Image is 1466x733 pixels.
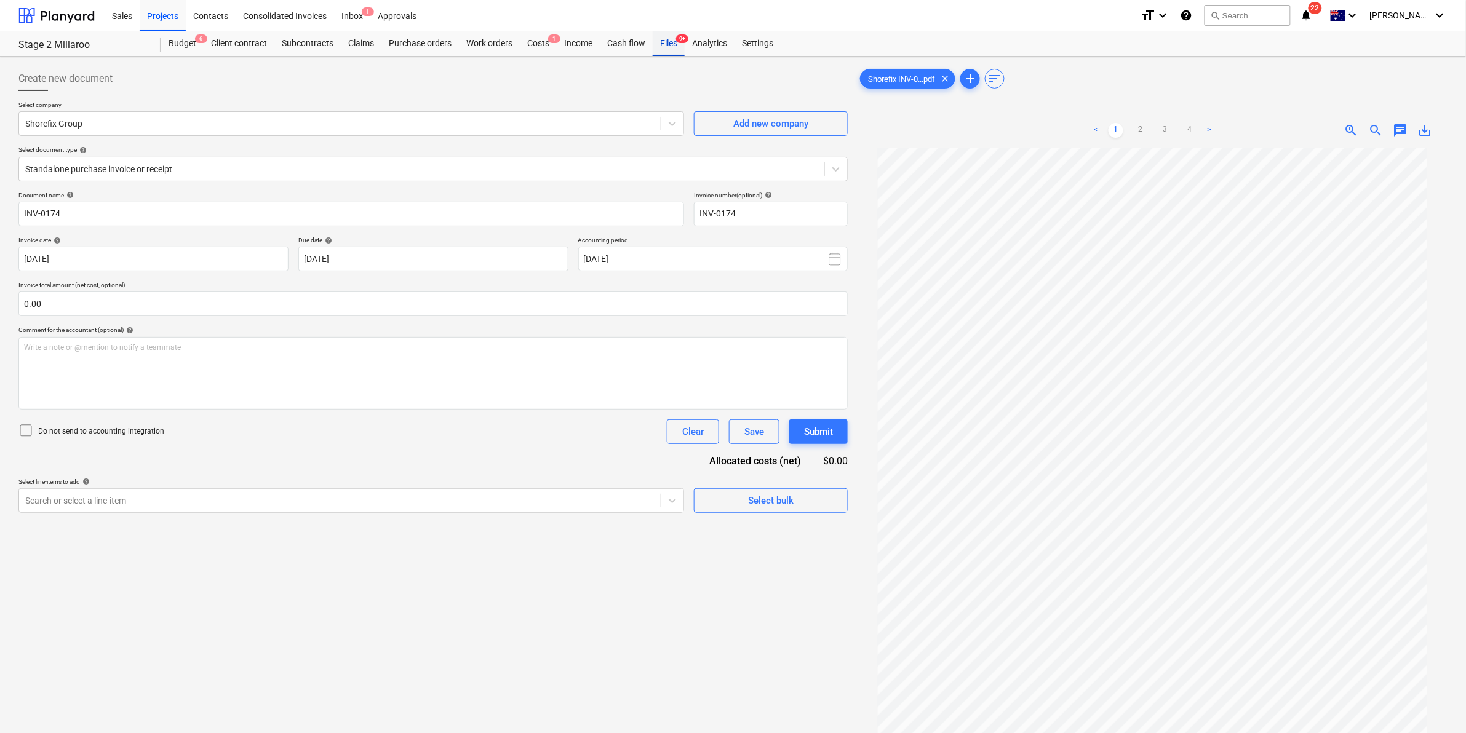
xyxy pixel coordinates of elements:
[1393,123,1408,138] span: chat
[520,31,557,56] div: Costs
[64,191,74,199] span: help
[653,31,685,56] div: Files
[51,237,61,244] span: help
[685,31,735,56] a: Analytics
[80,478,90,485] span: help
[1109,123,1123,138] a: Page 1 is your current page
[653,31,685,56] a: Files9+
[1205,5,1291,26] button: Search
[520,31,557,56] a: Costs1
[195,34,207,43] span: 6
[688,454,821,468] div: Allocated costs (net)
[18,236,289,244] div: Invoice date
[744,424,764,440] div: Save
[1344,123,1359,138] span: zoom_in
[18,191,684,199] div: Document name
[18,281,848,291] p: Invoice total amount (net cost, optional)
[274,31,341,56] a: Subcontracts
[987,71,1002,86] span: sort
[1180,8,1192,23] i: Knowledge base
[1133,123,1148,138] a: Page 2
[1345,8,1360,23] i: keyboard_arrow_down
[18,202,684,226] input: Document name
[938,71,952,86] span: clear
[694,488,848,513] button: Select bulk
[18,71,113,86] span: Create new document
[204,31,274,56] a: Client contract
[381,31,459,56] a: Purchase orders
[729,419,779,444] button: Save
[1418,123,1433,138] span: save_alt
[18,39,146,52] div: Stage 2 Millaroo
[821,454,848,468] div: $0.00
[18,291,848,316] input: Invoice total amount (net cost, optional)
[694,191,848,199] div: Invoice number (optional)
[861,74,942,84] span: Shorefix INV-0...pdf
[1155,8,1170,23] i: keyboard_arrow_down
[459,31,520,56] a: Work orders
[1141,8,1155,23] i: format_size
[733,116,808,132] div: Add new company
[1182,123,1197,138] a: Page 4
[578,247,848,271] button: [DATE]
[762,191,772,199] span: help
[1433,8,1448,23] i: keyboard_arrow_down
[694,202,848,226] input: Invoice number
[600,31,653,56] a: Cash flow
[161,31,204,56] a: Budget6
[1369,123,1384,138] span: zoom_out
[322,237,332,244] span: help
[748,493,794,509] div: Select bulk
[341,31,381,56] a: Claims
[676,34,688,43] span: 9+
[362,7,374,16] span: 1
[38,426,164,437] p: Do not send to accounting integration
[557,31,600,56] a: Income
[18,478,684,486] div: Select line-items to add
[548,34,560,43] span: 1
[860,69,955,89] div: Shorefix INV-0...pdf
[18,247,289,271] input: Invoice date not specified
[1158,123,1173,138] a: Page 3
[667,419,719,444] button: Clear
[1309,2,1322,14] span: 22
[735,31,781,56] a: Settings
[682,424,704,440] div: Clear
[694,111,848,136] button: Add new company
[789,419,848,444] button: Submit
[298,247,568,271] input: Due date not specified
[1370,10,1432,20] span: [PERSON_NAME]
[161,31,204,56] div: Budget
[298,236,568,244] div: Due date
[1301,8,1313,23] i: notifications
[804,424,833,440] div: Submit
[963,71,978,86] span: add
[18,101,684,111] p: Select company
[18,326,848,334] div: Comment for the accountant (optional)
[18,146,848,154] div: Select document type
[1202,123,1217,138] a: Next page
[578,236,848,247] p: Accounting period
[1089,123,1104,138] a: Previous page
[1210,10,1220,20] span: search
[77,146,87,154] span: help
[124,327,133,334] span: help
